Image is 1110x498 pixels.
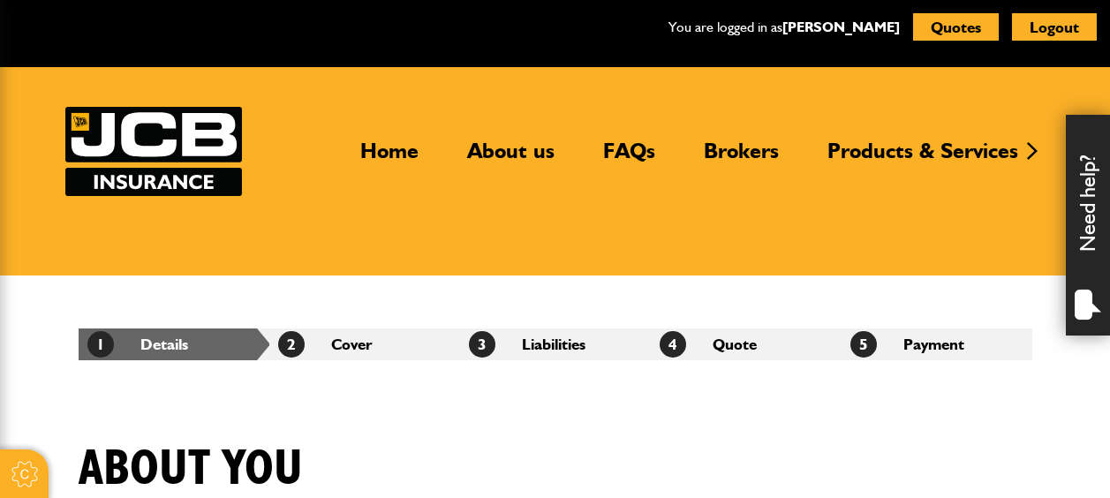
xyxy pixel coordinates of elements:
button: Logout [1012,13,1097,41]
li: Quote [651,328,842,360]
span: 2 [278,331,305,358]
span: 4 [660,331,686,358]
a: Home [347,138,432,178]
a: Products & Services [814,138,1031,178]
a: [PERSON_NAME] [782,19,900,35]
li: Liabilities [460,328,651,360]
li: Details [79,328,269,360]
a: About us [454,138,568,178]
img: JCB Insurance Services logo [65,107,242,196]
a: FAQs [590,138,668,178]
div: Need help? [1066,115,1110,336]
li: Cover [269,328,460,360]
span: 1 [87,331,114,358]
p: You are logged in as [668,16,900,39]
li: Payment [842,328,1032,360]
a: Brokers [691,138,792,178]
button: Quotes [913,13,999,41]
span: 5 [850,331,877,358]
span: 3 [469,331,495,358]
a: JCB Insurance Services [65,107,242,196]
